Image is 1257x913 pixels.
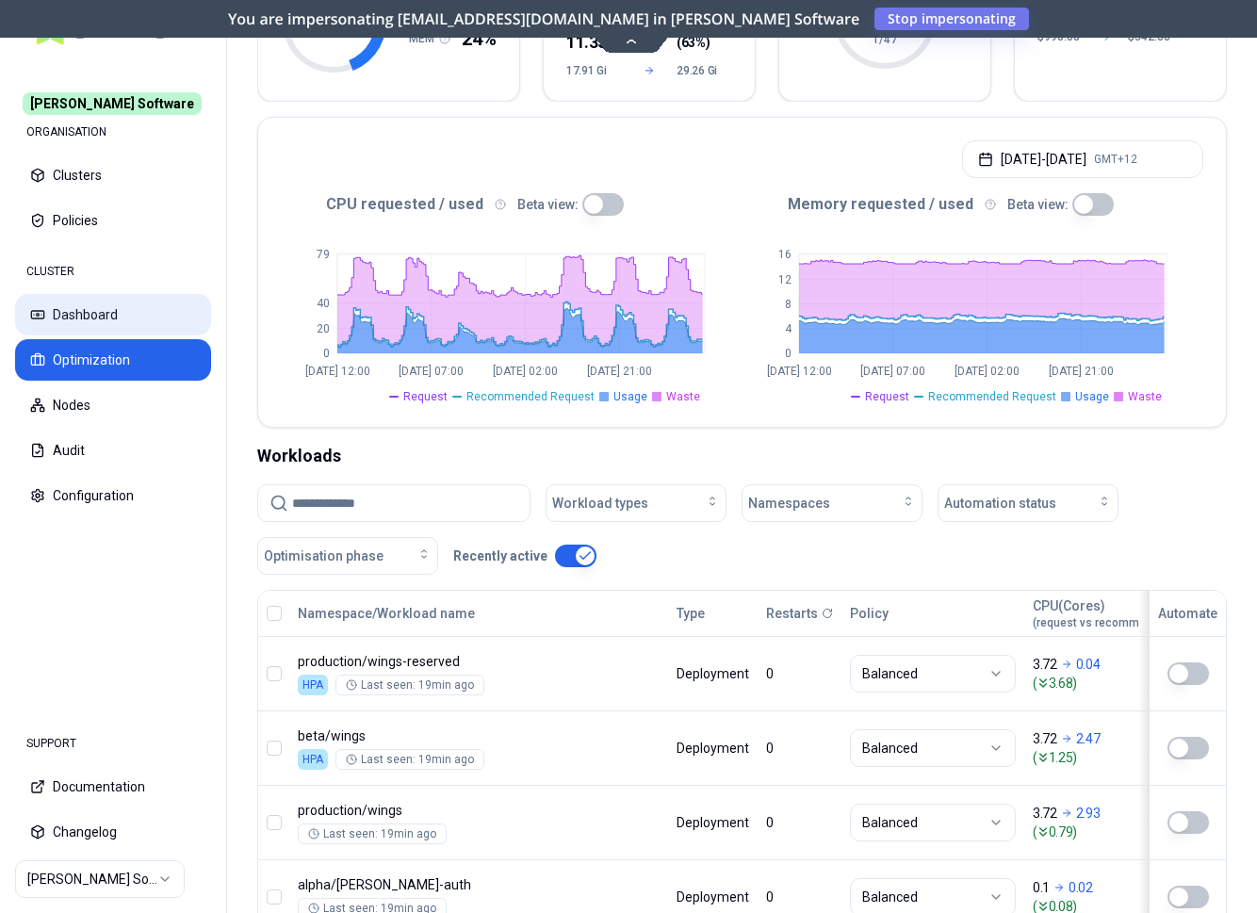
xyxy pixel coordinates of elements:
div: Last seen: 19min ago [346,752,474,767]
div: Policy [850,604,1016,623]
tspan: 0 [323,347,330,360]
tspan: 4 [785,322,792,335]
p: wings [298,801,660,820]
div: Workloads [257,443,1227,469]
tspan: 79 [317,248,330,261]
div: 11.35 Gi [566,29,622,56]
div: 0 [766,813,833,832]
p: Beta view: [517,195,579,214]
button: Configuration [15,475,211,516]
button: Optimization [15,339,211,381]
button: [DATE]-[DATE]GMT+12 [962,140,1203,178]
span: Workload types [552,494,648,513]
button: Dashboard [15,294,211,335]
tspan: 20 [317,322,330,335]
tspan: [DATE] 07:00 [399,365,464,378]
span: 24% [462,25,497,52]
span: GMT+12 [1094,152,1137,167]
p: 3.72 [1033,804,1057,823]
button: Clusters [15,155,211,196]
tspan: [DATE] 12:00 [767,365,832,378]
tspan: [DATE] 02:00 [493,365,558,378]
div: HPA enabled. [298,675,328,695]
tspan: [DATE] 21:00 [1049,365,1114,378]
tspan: [DATE] 21:00 [587,365,652,378]
p: 0.04 [1076,655,1101,674]
div: CLUSTER [15,253,211,290]
div: Deployment [677,813,749,832]
tspan: [DATE] 02:00 [955,365,1020,378]
p: 2.47 [1076,729,1101,748]
button: Namespaces [742,484,922,522]
span: (request vs recommended) [1033,615,1176,630]
span: Optimisation phase [264,546,384,565]
span: 63% [681,33,706,52]
tspan: 0 [785,347,792,360]
div: CPU(Cores) [1033,596,1176,630]
tspan: [DATE] 07:00 [860,365,925,378]
div: Automate [1158,604,1217,623]
p: 2.93 [1076,804,1101,823]
button: CPU(Cores)(request vs recommended) [1033,595,1176,632]
tspan: 12 [778,273,792,286]
span: Namespaces [748,494,830,513]
div: Last seen: 19min ago [346,677,474,693]
div: Last seen: 19min ago [308,826,436,841]
p: wings [298,726,660,745]
tspan: [DATE] 12:00 [305,365,370,378]
tspan: 40 [317,297,330,310]
span: 29.26 Gi [677,63,732,78]
tspan: 16 [778,248,792,261]
div: Deployment [677,664,749,683]
h1: MEM [409,31,439,46]
span: Request [865,389,909,404]
p: 0.02 [1069,878,1093,897]
div: 0 [766,888,833,906]
span: ( 0.79 ) [1033,823,1176,841]
span: Waste [666,389,700,404]
div: Memory requested / used [743,193,1204,216]
span: ( 1.25 ) [1033,748,1176,767]
p: 3.72 [1033,655,1057,674]
button: Nodes [15,384,211,426]
span: Usage [1075,389,1109,404]
button: Namespace/Workload name [298,595,475,632]
div: Deployment [677,739,749,758]
p: wings-reserved [298,652,660,671]
span: Request [403,389,448,404]
button: Documentation [15,766,211,807]
span: Automation status [944,494,1056,513]
p: Restarts [766,604,818,623]
span: [PERSON_NAME] Software [23,92,202,115]
div: CPU requested / used [281,193,743,216]
span: 17.91 Gi [566,63,622,78]
button: Type [677,595,705,632]
span: ( 3.68 ) [1033,674,1176,693]
div: SUPPORT [15,725,211,762]
span: Recommended Request [928,389,1056,404]
button: Audit [15,430,211,471]
p: 3.72 [1033,729,1057,748]
p: Recently active [453,546,547,565]
button: Workload types [546,484,726,522]
button: Changelog [15,811,211,853]
p: rex-auth [298,875,660,894]
span: Usage [613,389,647,404]
button: Policies [15,200,211,241]
div: HPA enabled. [298,749,328,770]
div: ORGANISATION [15,113,211,151]
p: Beta view: [1007,195,1069,214]
span: ( ) [677,33,710,52]
button: Automation status [938,484,1118,522]
p: 0.1 [1033,878,1050,897]
tspan: 1/47 [873,33,897,46]
div: 0 [766,664,833,683]
tspan: 8 [785,298,792,311]
span: Recommended Request [466,389,595,404]
button: Optimisation phase [257,537,438,575]
span: Waste [1128,389,1162,404]
div: 0 [766,739,833,758]
div: Deployment [677,888,749,906]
